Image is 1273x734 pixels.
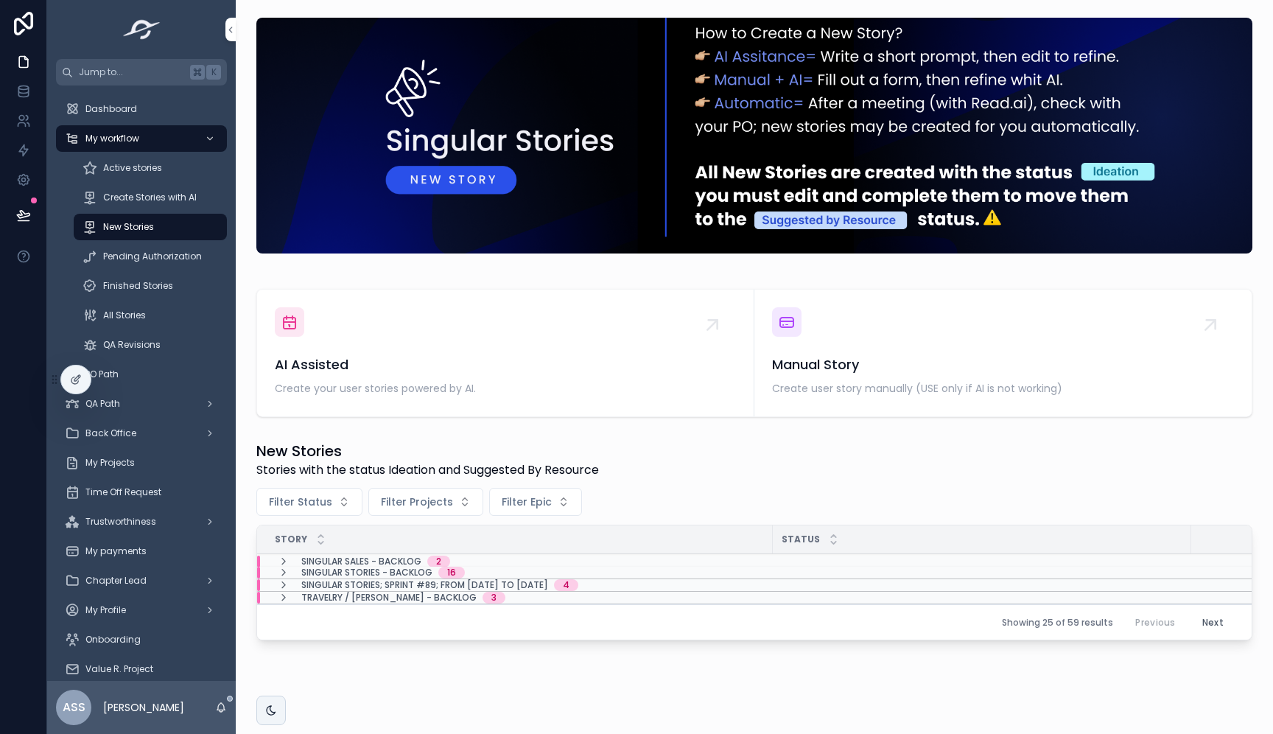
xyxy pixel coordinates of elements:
a: Dashboard [56,96,227,122]
a: My payments [56,538,227,565]
span: Dashboard [85,103,137,115]
span: Back Office [85,427,136,439]
a: My workflow [56,125,227,152]
button: Select Button [368,488,483,516]
span: My payments [85,545,147,557]
div: 16 [447,567,456,579]
a: QA Path [56,391,227,417]
div: 2 [436,556,441,567]
a: PO Path [56,361,227,388]
span: K [208,66,220,78]
span: Pending Authorization [103,251,202,262]
button: Jump to...K [56,59,227,85]
img: App logo [119,18,165,41]
p: [PERSON_NAME] [103,700,184,715]
a: Manual StoryCreate user story manually (USE only if AI is not working) [754,290,1252,416]
button: Next [1192,611,1234,634]
span: Singular Stories - Backlog [301,567,432,579]
a: Onboarding [56,626,227,653]
span: My Projects [85,457,135,469]
a: New Stories [74,214,227,240]
span: Travelry / [PERSON_NAME] - Backlog [301,592,477,604]
a: Finished Stories [74,273,227,299]
span: Singular Sales - Backlog [301,556,421,567]
div: scrollable content [47,85,236,681]
a: Chapter Lead [56,567,227,594]
span: All Stories [103,310,146,321]
span: Stories with the status Ideation and Suggested By Resource [256,461,599,479]
span: QA Path [85,398,120,410]
span: Create user story manually (USE only if AI is not working) [772,381,1234,396]
a: Value R. Project [56,656,227,682]
span: AI Assisted [275,354,736,375]
a: Create Stories with AI [74,184,227,211]
span: Singular Stories; Sprint #89; From [DATE] to [DATE] [301,579,548,591]
button: Select Button [489,488,582,516]
span: Story [275,534,307,545]
a: Pending Authorization [74,243,227,270]
a: Back Office [56,420,227,447]
span: New Stories [103,221,154,233]
span: My workflow [85,133,139,144]
span: Trustworthiness [85,516,156,528]
span: Value R. Project [85,663,153,675]
span: Status [782,534,820,545]
a: AI AssistedCreate your user stories powered by AI. [257,290,754,416]
a: My Projects [56,450,227,476]
span: Onboarding [85,634,141,646]
div: 3 [491,592,497,604]
span: Active stories [103,162,162,174]
span: Filter Projects [381,494,453,509]
span: Manual Story [772,354,1234,375]
span: Filter Status [269,494,332,509]
span: QA Revisions [103,339,161,351]
a: My Profile [56,597,227,623]
span: Filter Epic [502,494,552,509]
span: Create Stories with AI [103,192,197,203]
a: Active stories [74,155,227,181]
span: PO Path [85,368,119,380]
div: 4 [563,579,569,591]
h1: New Stories [256,441,599,461]
span: Jump to... [79,66,184,78]
a: QA Revisions [74,332,227,358]
button: Select Button [256,488,362,516]
span: Chapter Lead [85,575,147,587]
a: Trustworthiness [56,508,227,535]
a: Time Off Request [56,479,227,506]
span: Showing 25 of 59 results [1002,617,1113,629]
span: Finished Stories [103,280,173,292]
span: My Profile [85,604,126,616]
span: Create your user stories powered by AI. [275,381,736,396]
span: Time Off Request [85,486,161,498]
span: ASS [63,699,85,716]
a: All Stories [74,302,227,329]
